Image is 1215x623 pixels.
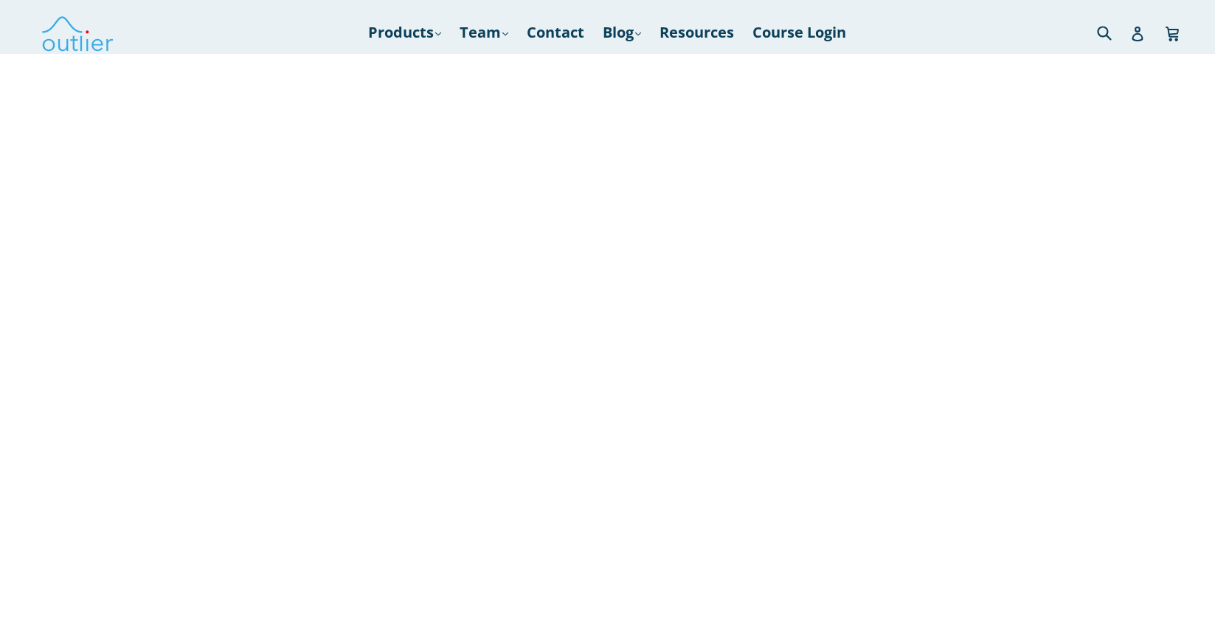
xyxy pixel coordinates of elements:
a: Contact [519,19,592,46]
a: Resources [652,19,741,46]
a: Products [361,19,449,46]
input: Search [1093,17,1134,47]
a: Course Login [745,19,854,46]
img: Outlier Linguistics [41,11,114,54]
a: Team [452,19,516,46]
a: Blog [595,19,648,46]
